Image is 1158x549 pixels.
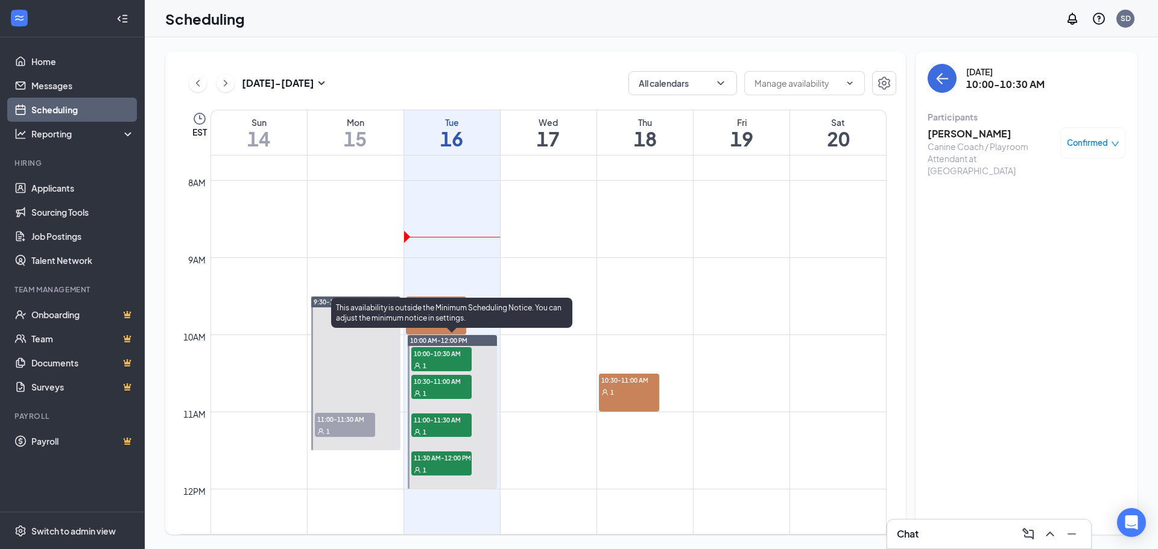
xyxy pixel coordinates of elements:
[966,66,1045,78] div: [DATE]
[181,485,208,498] div: 12pm
[31,49,134,74] a: Home
[186,253,208,266] div: 9am
[628,71,737,95] button: All calendarsChevronDown
[1067,137,1108,149] span: Confirmed
[14,411,132,421] div: Payroll
[31,351,134,375] a: DocumentsCrown
[31,375,134,399] a: SurveysCrown
[601,389,609,396] svg: User
[31,429,134,453] a: PayrollCrown
[872,71,896,95] button: Settings
[597,110,693,155] a: September 18, 2025
[1065,11,1080,26] svg: Notifications
[1021,527,1036,541] svg: ComposeMessage
[599,374,659,386] span: 10:30-11:00 AM
[192,76,204,90] svg: ChevronLeft
[189,74,207,92] button: ChevronLeft
[186,176,208,189] div: 8am
[715,77,727,89] svg: ChevronDown
[966,78,1045,91] h3: 10:00-10:30 AM
[314,298,357,306] span: 9:30-11:30 AM
[790,110,886,155] a: September 20, 2025
[211,116,307,128] div: Sun
[315,413,375,425] span: 11:00-11:30 AM
[31,327,134,351] a: TeamCrown
[181,407,208,421] div: 11am
[597,128,693,149] h1: 18
[1043,527,1057,541] svg: ChevronUp
[31,74,134,98] a: Messages
[501,128,596,149] h1: 17
[414,428,421,436] svg: User
[790,128,886,149] h1: 20
[31,248,134,272] a: Talent Network
[1121,13,1131,24] div: SD
[411,375,472,387] span: 10:30-11:00 AM
[597,116,693,128] div: Thu
[404,128,500,149] h1: 16
[1092,11,1106,26] svg: QuestionInfo
[14,284,132,295] div: Team Management
[406,296,466,309] span: 9:30-10:00 AM
[14,128,27,140] svg: Analysis
[165,8,245,29] h1: Scheduling
[220,76,232,90] svg: ChevronRight
[935,71,949,86] svg: ArrowLeft
[13,12,25,24] svg: WorkstreamLogo
[610,388,614,397] span: 1
[1019,524,1038,544] button: ComposeMessage
[31,176,134,200] a: Applicants
[31,224,134,248] a: Job Postings
[31,128,135,140] div: Reporting
[928,140,1054,177] div: Canine Coach / Playroom Attendant at [GEOGRAPHIC_DATA]
[1117,508,1146,537] div: Open Intercom Messenger
[414,362,421,369] svg: User
[326,427,330,436] span: 1
[928,64,957,93] button: back-button
[1065,527,1079,541] svg: Minimize
[694,116,789,128] div: Fri
[414,466,421,474] svg: User
[14,525,27,537] svg: Settings
[242,77,314,90] h3: [DATE] - [DATE]
[192,126,207,138] span: EST
[116,13,128,25] svg: Collapse
[897,527,919,541] h3: Chat
[31,303,134,327] a: OnboardingCrown
[411,347,472,359] span: 10:00-10:30 AM
[308,128,403,149] h1: 15
[14,158,132,168] div: Hiring
[404,110,500,155] a: September 16, 2025
[790,116,886,128] div: Sat
[423,466,426,474] span: 1
[423,389,426,398] span: 1
[404,116,500,128] div: Tue
[217,74,235,92] button: ChevronRight
[755,77,840,90] input: Manage availability
[31,98,134,122] a: Scheduling
[410,336,467,345] span: 10:00 AM-12:00 PM
[928,111,1125,123] div: Participants
[1040,524,1060,544] button: ChevronUp
[423,362,426,370] span: 1
[501,116,596,128] div: Wed
[181,330,208,344] div: 10am
[31,525,116,537] div: Switch to admin view
[414,390,421,397] svg: User
[411,413,472,425] span: 11:00-11:30 AM
[331,298,572,328] div: This availability is outside the Minimum Scheduling Notice. You can adjust the minimum notice in ...
[1111,140,1119,148] span: down
[31,200,134,224] a: Sourcing Tools
[314,76,329,90] svg: SmallChevronDown
[211,128,307,149] h1: 14
[423,428,426,436] span: 1
[928,127,1054,140] h3: [PERSON_NAME]
[845,78,855,88] svg: ChevronDown
[501,110,596,155] a: September 17, 2025
[317,428,324,435] svg: User
[1062,524,1081,544] button: Minimize
[308,110,403,155] a: September 15, 2025
[192,111,207,126] svg: Clock
[694,128,789,149] h1: 19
